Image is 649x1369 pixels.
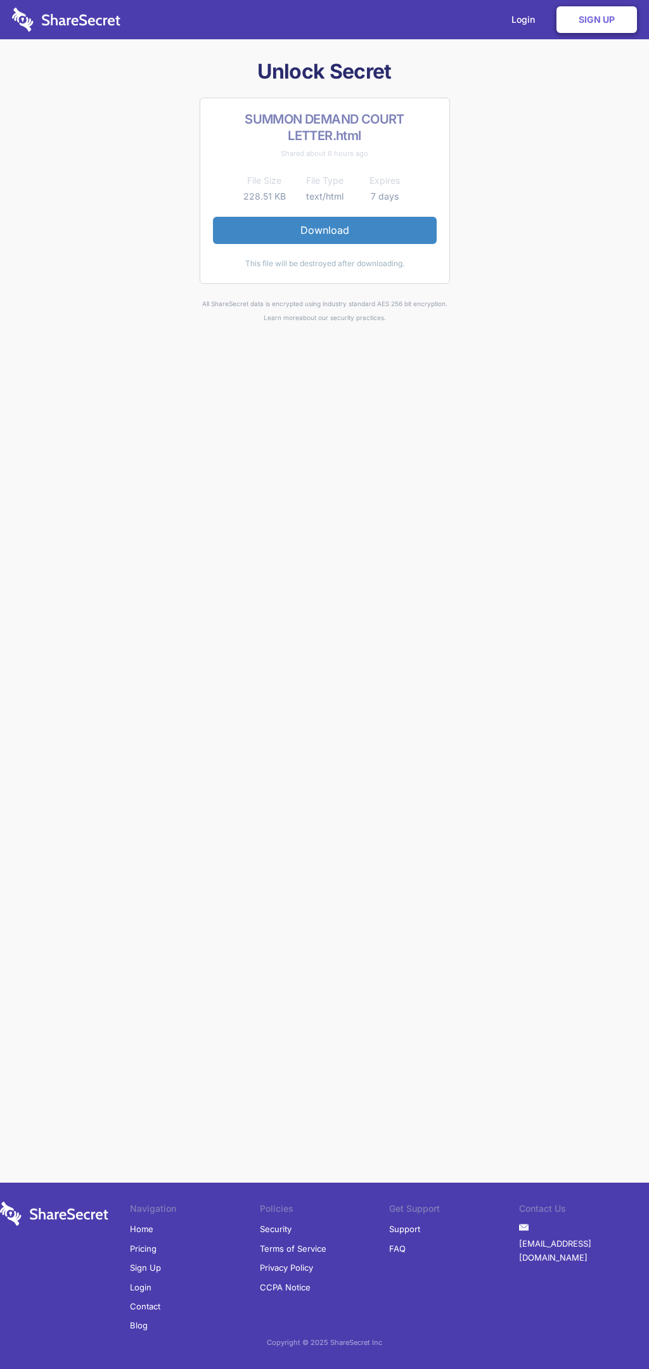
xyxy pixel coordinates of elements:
[260,1258,313,1277] a: Privacy Policy
[260,1239,326,1258] a: Terms of Service
[130,1239,157,1258] a: Pricing
[235,189,295,204] td: 228.51 KB
[355,189,415,204] td: 7 days
[130,1278,151,1297] a: Login
[295,173,355,188] th: File Type
[355,173,415,188] th: Expires
[260,1278,311,1297] a: CCPA Notice
[260,1202,390,1219] li: Policies
[389,1239,406,1258] a: FAQ
[389,1219,420,1238] a: Support
[264,314,299,321] a: Learn more
[519,1234,649,1268] a: [EMAIL_ADDRESS][DOMAIN_NAME]
[556,6,637,33] a: Sign Up
[130,1297,160,1316] a: Contact
[260,1219,292,1238] a: Security
[519,1202,649,1219] li: Contact Us
[213,146,437,160] div: Shared about 6 hours ago
[213,217,437,243] a: Download
[389,1202,519,1219] li: Get Support
[130,1258,161,1277] a: Sign Up
[213,257,437,271] div: This file will be destroyed after downloading.
[213,111,437,144] h2: SUMMON DEMAND COURT LETTER.html
[235,173,295,188] th: File Size
[130,1202,260,1219] li: Navigation
[130,1316,148,1335] a: Blog
[130,1219,153,1238] a: Home
[12,8,120,32] img: logo-wordmark-white-trans-d4663122ce5f474addd5e946df7df03e33cb6a1c49d2221995e7729f52c070b2.svg
[295,189,355,204] td: text/html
